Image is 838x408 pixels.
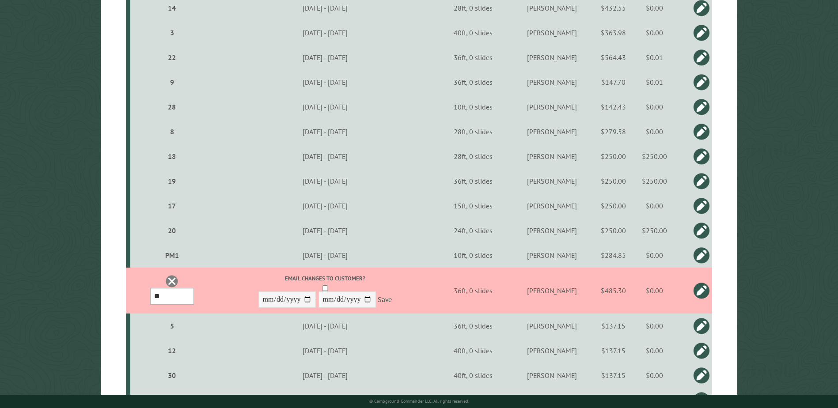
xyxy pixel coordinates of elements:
[508,218,596,243] td: [PERSON_NAME]
[596,94,631,119] td: $142.43
[439,20,508,45] td: 40ft, 0 slides
[213,152,437,161] div: [DATE] - [DATE]
[213,127,437,136] div: [DATE] - [DATE]
[134,346,210,355] div: 12
[631,144,678,169] td: $250.00
[213,53,437,62] div: [DATE] - [DATE]
[213,346,437,355] div: [DATE] - [DATE]
[631,338,678,363] td: $0.00
[508,119,596,144] td: [PERSON_NAME]
[508,169,596,193] td: [PERSON_NAME]
[213,102,437,111] div: [DATE] - [DATE]
[213,274,437,283] label: Email changes to customer?
[508,363,596,388] td: [PERSON_NAME]
[134,201,210,210] div: 17
[631,70,678,94] td: $0.01
[213,274,437,310] div: -
[631,119,678,144] td: $0.00
[439,338,508,363] td: 40ft, 0 slides
[596,45,631,70] td: $564.43
[439,314,508,338] td: 36ft, 0 slides
[596,193,631,218] td: $250.00
[134,78,210,87] div: 9
[508,338,596,363] td: [PERSON_NAME]
[596,314,631,338] td: $137.15
[508,314,596,338] td: [PERSON_NAME]
[165,275,178,288] a: Delete this reservation
[378,295,392,304] a: Save
[134,177,210,185] div: 19
[596,144,631,169] td: $250.00
[596,70,631,94] td: $147.70
[439,243,508,268] td: 10ft, 0 slides
[596,363,631,388] td: $137.15
[508,144,596,169] td: [PERSON_NAME]
[631,20,678,45] td: $0.00
[134,251,210,260] div: PM1
[439,94,508,119] td: 10ft, 0 slides
[213,251,437,260] div: [DATE] - [DATE]
[631,243,678,268] td: $0.00
[439,193,508,218] td: 15ft, 0 slides
[596,20,631,45] td: $363.98
[134,321,210,330] div: 5
[439,268,508,314] td: 36ft, 0 slides
[508,193,596,218] td: [PERSON_NAME]
[508,20,596,45] td: [PERSON_NAME]
[134,226,210,235] div: 20
[213,28,437,37] div: [DATE] - [DATE]
[439,363,508,388] td: 40ft, 0 slides
[596,218,631,243] td: $250.00
[213,321,437,330] div: [DATE] - [DATE]
[631,94,678,119] td: $0.00
[213,371,437,380] div: [DATE] - [DATE]
[439,119,508,144] td: 28ft, 0 slides
[134,4,210,12] div: 14
[134,371,210,380] div: 30
[439,169,508,193] td: 36ft, 0 slides
[596,338,631,363] td: $137.15
[508,70,596,94] td: [PERSON_NAME]
[596,268,631,314] td: $485.30
[631,193,678,218] td: $0.00
[508,94,596,119] td: [PERSON_NAME]
[439,144,508,169] td: 28ft, 0 slides
[213,4,437,12] div: [DATE] - [DATE]
[508,243,596,268] td: [PERSON_NAME]
[134,53,210,62] div: 22
[439,45,508,70] td: 36ft, 0 slides
[631,169,678,193] td: $250.00
[508,45,596,70] td: [PERSON_NAME]
[134,127,210,136] div: 8
[439,70,508,94] td: 36ft, 0 slides
[631,314,678,338] td: $0.00
[213,177,437,185] div: [DATE] - [DATE]
[213,78,437,87] div: [DATE] - [DATE]
[213,226,437,235] div: [DATE] - [DATE]
[213,201,437,210] div: [DATE] - [DATE]
[596,119,631,144] td: $279.58
[596,169,631,193] td: $250.00
[631,218,678,243] td: $250.00
[439,218,508,243] td: 24ft, 0 slides
[631,45,678,70] td: $0.01
[369,398,469,404] small: © Campground Commander LLC. All rights reserved.
[508,268,596,314] td: [PERSON_NAME]
[134,28,210,37] div: 3
[596,243,631,268] td: $284.85
[631,363,678,388] td: $0.00
[134,102,210,111] div: 28
[631,268,678,314] td: $0.00
[134,152,210,161] div: 18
